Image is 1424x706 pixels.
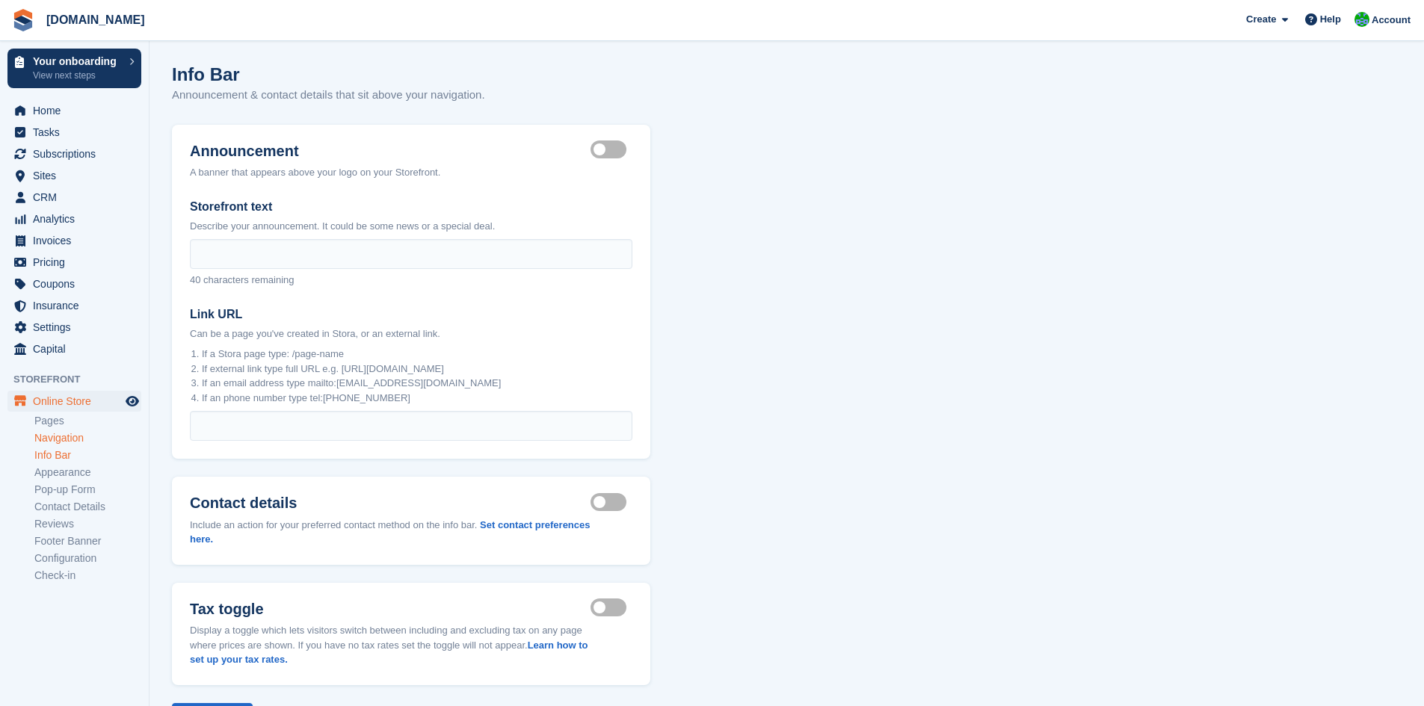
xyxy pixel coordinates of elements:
[33,317,123,338] span: Settings
[33,122,123,143] span: Tasks
[172,64,240,84] h1: Info Bar
[190,625,588,665] span: Display a toggle which lets visitors switch between including and excluding tax on any page where...
[203,274,294,285] span: characters remaining
[33,56,122,66] p: Your onboarding
[7,338,141,359] a: menu
[13,372,149,387] span: Storefront
[7,49,141,88] a: Your onboarding View next steps
[33,273,123,294] span: Coupons
[7,143,141,164] a: menu
[33,100,123,121] span: Home
[33,143,123,164] span: Subscriptions
[33,230,123,251] span: Invoices
[7,391,141,412] a: menu
[33,391,123,412] span: Online Store
[591,149,632,151] label: Announcement visible
[190,326,632,341] p: Can be a page you've created in Stora, or an external link.
[591,501,632,503] label: Contact details visible
[202,362,632,377] li: If external link type full URL e.g. [URL][DOMAIN_NAME]
[33,69,122,82] p: View next steps
[1320,12,1341,27] span: Help
[34,483,141,497] a: Pop-up Form
[34,569,141,583] a: Check-in
[33,295,123,316] span: Insurance
[7,252,141,273] a: menu
[7,208,141,229] a: menu
[591,607,632,609] label: Tax toggle visible
[7,273,141,294] a: menu
[7,317,141,338] a: menu
[33,252,123,273] span: Pricing
[190,640,588,666] a: Learn how to set up your tax rates.
[123,392,141,410] a: Preview store
[202,391,632,406] li: If an phone number type tel:[PHONE_NUMBER]
[34,500,141,514] a: Contact Details
[190,306,632,323] label: Link URL
[34,431,141,445] a: Navigation
[7,230,141,251] a: menu
[190,165,440,180] div: A banner that appears above your logo on your Storefront.
[34,448,141,462] a: Info Bar
[34,517,141,531] a: Reviews
[1354,12,1369,27] img: Mark Bignell
[33,187,123,208] span: CRM
[190,495,591,512] label: Contact details
[7,165,141,186] a: menu
[190,198,632,216] label: Storefront text
[190,274,200,285] span: 40
[190,143,440,160] label: Announcement
[40,7,151,32] a: [DOMAIN_NAME]
[1246,12,1276,27] span: Create
[34,551,141,566] a: Configuration
[12,9,34,31] img: stora-icon-8386f47178a22dfd0bd8f6a31ec36ba5ce8667c1dd55bd0f319d3a0aa187defe.svg
[33,208,123,229] span: Analytics
[34,465,141,480] a: Appearance
[190,601,591,618] label: Tax toggle
[7,100,141,121] a: menu
[34,414,141,428] a: Pages
[202,376,632,391] li: If an email address type mailto:[EMAIL_ADDRESS][DOMAIN_NAME]
[7,187,141,208] a: menu
[33,165,123,186] span: Sites
[33,338,123,359] span: Capital
[202,347,632,362] li: If a Stora page type: /page-name
[7,122,141,143] a: menu
[190,219,632,234] p: Describe your announcement. It could be some news or a special deal.
[1372,13,1411,28] span: Account
[7,295,141,316] a: menu
[190,519,477,530] span: Include an action for your preferred contact method on the info bar.
[172,87,485,104] p: Announcement & contact details that sit above your navigation.
[34,534,141,548] a: Footer Banner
